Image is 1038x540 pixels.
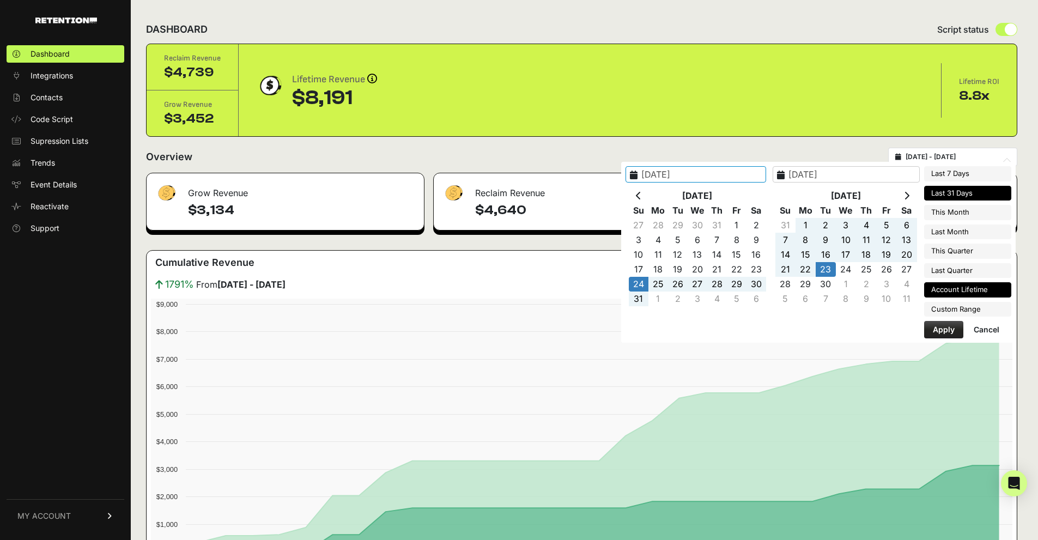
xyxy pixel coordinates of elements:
td: 28 [648,218,668,233]
td: 26 [876,262,896,277]
th: Tu [816,203,836,218]
div: $8,191 [292,87,377,109]
span: MY ACCOUNT [17,511,71,521]
span: From [196,278,286,291]
text: $8,000 [156,327,178,336]
th: Sa [896,203,916,218]
td: 24 [836,262,856,277]
th: Fr [876,203,896,218]
th: Tu [668,203,688,218]
td: 2 [746,218,766,233]
td: 30 [816,277,836,292]
td: 11 [896,292,916,306]
td: 6 [796,292,816,306]
text: $9,000 [156,300,178,308]
strong: [DATE] - [DATE] [217,279,286,290]
li: This Month [924,205,1011,220]
td: 4 [707,292,727,306]
button: Cancel [965,321,1008,338]
td: 23 [746,262,766,277]
td: 20 [896,247,916,262]
a: Contacts [7,89,124,106]
td: 25 [856,262,876,277]
img: fa-dollar-13500eef13a19c4ab2b9ed9ad552e47b0d9fc28b02b83b90ba0e00f96d6372e9.png [155,183,177,204]
th: Su [775,203,796,218]
img: fa-dollar-13500eef13a19c4ab2b9ed9ad552e47b0d9fc28b02b83b90ba0e00f96d6372e9.png [442,183,464,204]
a: Event Details [7,176,124,193]
td: 7 [775,233,796,247]
text: $5,000 [156,410,178,418]
div: Grow Revenue [164,99,221,110]
td: 3 [688,292,707,306]
td: 1 [796,218,816,233]
td: 22 [727,262,746,277]
td: 30 [688,218,707,233]
span: Support [31,223,59,234]
td: 29 [796,277,816,292]
td: 2 [816,218,836,233]
td: 21 [775,262,796,277]
a: Code Script [7,111,124,128]
span: Contacts [31,92,63,103]
td: 3 [876,277,896,292]
td: 17 [836,247,856,262]
td: 25 [648,277,668,292]
td: 11 [856,233,876,247]
a: Integrations [7,67,124,84]
td: 9 [856,292,876,306]
td: 19 [876,247,896,262]
span: Script status [937,23,989,36]
td: 5 [727,292,746,306]
div: $3,452 [164,110,221,128]
a: Reactivate [7,198,124,215]
th: We [836,203,856,218]
h4: $4,640 [475,202,712,219]
div: Open Intercom Messenger [1001,470,1027,496]
div: Reclaim Revenue [164,53,221,64]
th: Sa [746,203,766,218]
td: 16 [816,247,836,262]
th: We [688,203,707,218]
td: 21 [707,262,727,277]
div: Reclaim Revenue [434,173,721,206]
td: 20 [688,262,707,277]
img: Retention.com [35,17,97,23]
td: 27 [629,218,648,233]
td: 29 [668,218,688,233]
td: 29 [727,277,746,292]
td: 12 [668,247,688,262]
th: Fr [727,203,746,218]
td: 23 [816,262,836,277]
td: 4 [648,233,668,247]
td: 8 [796,233,816,247]
td: 31 [707,218,727,233]
div: 8.8x [959,87,999,105]
td: 31 [775,218,796,233]
text: $6,000 [156,383,178,391]
td: 15 [727,247,746,262]
text: $7,000 [156,355,178,363]
div: Grow Revenue [147,173,424,206]
td: 5 [668,233,688,247]
td: 4 [856,218,876,233]
td: 12 [876,233,896,247]
td: 19 [668,262,688,277]
div: Lifetime Revenue [292,72,377,87]
td: 15 [796,247,816,262]
td: 17 [629,262,648,277]
th: Mo [796,203,816,218]
td: 18 [648,262,668,277]
div: Lifetime ROI [959,76,999,87]
td: 31 [629,292,648,306]
td: 3 [836,218,856,233]
h2: DASHBOARD [146,22,208,37]
td: 7 [816,292,836,306]
td: 5 [775,292,796,306]
span: Integrations [31,70,73,81]
h2: Overview [146,149,192,165]
h3: Cumulative Revenue [155,255,254,270]
td: 1 [727,218,746,233]
li: Last 31 Days [924,186,1011,201]
td: 3 [629,233,648,247]
td: 24 [629,277,648,292]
